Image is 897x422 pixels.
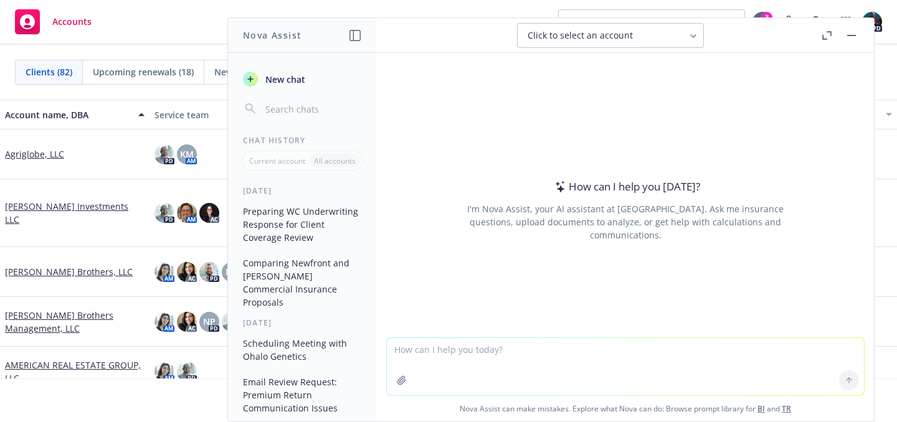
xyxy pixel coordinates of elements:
img: photo [154,144,174,164]
span: Accounts [52,17,92,27]
a: Agriglobe, LLC [5,148,64,161]
img: photo [199,262,219,282]
h1: Nova Assist [243,29,301,42]
a: Search [805,9,830,34]
img: photo [177,312,197,332]
a: AMERICAN REAL ESTATE GROUP, LLC [5,359,145,385]
a: BI [757,403,765,414]
div: Chat History [228,135,377,146]
img: photo [154,262,174,282]
img: photo [154,312,174,332]
img: photo [154,362,174,382]
span: Clients (82) [26,65,72,78]
div: 3 [761,12,772,23]
div: I'm Nova Assist, your AI assistant at [GEOGRAPHIC_DATA]. Ask me insurance questions, upload docum... [450,202,800,241]
p: All accounts [314,156,356,166]
div: [DATE] [228,317,377,328]
span: NP [225,265,238,278]
span: Nova Assist can make mistakes. Explore what Nova can do: Browse prompt library for and [382,396,869,421]
a: TR [782,403,791,414]
span: New businesses (2) [214,65,295,78]
button: Comparing Newfront and [PERSON_NAME] Commercial Insurance Proposals [238,253,367,312]
span: KM [180,148,194,161]
p: Current account [249,156,305,166]
a: [PERSON_NAME] Investments LLC [5,200,145,226]
img: photo [222,312,242,332]
button: View accounts as producer... [558,9,745,34]
img: photo [177,203,197,223]
button: Service team [149,100,299,129]
img: photo [199,203,219,223]
span: View accounts as producer... [569,16,688,29]
span: New chat [263,73,305,86]
span: NP [203,315,216,328]
button: Click to select an account [517,23,704,48]
button: Scheduling Meeting with Ohalo Genetics [238,333,367,367]
img: photo [862,12,882,32]
button: Preparing WC Underwriting Response for Client Coverage Review [238,201,367,248]
span: Click to select an account [528,29,633,42]
img: photo [154,203,174,223]
button: Email Review Request: Premium Return Communication Issues [238,372,367,418]
div: How can I help you [DATE]? [551,179,700,195]
a: Report a Bug [776,9,801,34]
a: [PERSON_NAME] Brothers, LLC [5,265,133,278]
a: Accounts [10,4,97,39]
a: Switch app [833,9,858,34]
div: Service team [154,108,294,121]
img: photo [177,262,197,282]
span: Upcoming renewals (18) [93,65,194,78]
img: photo [177,362,197,382]
div: Account name, DBA [5,108,131,121]
button: New chat [238,68,367,90]
a: [PERSON_NAME] Brothers Management, LLC [5,309,145,335]
div: [DATE] [228,185,377,196]
input: Search chats [263,100,362,118]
